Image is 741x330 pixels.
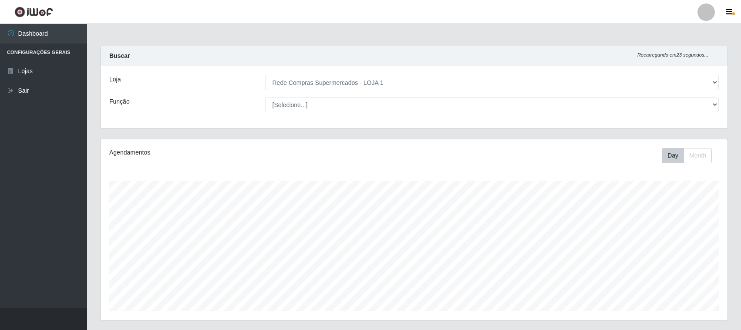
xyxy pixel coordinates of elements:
label: Função [109,97,130,106]
i: Recarregando em 23 segundos... [637,52,708,57]
strong: Buscar [109,52,130,59]
div: Agendamentos [109,148,356,157]
button: Day [662,148,684,163]
label: Loja [109,75,121,84]
div: First group [662,148,712,163]
img: CoreUI Logo [14,7,53,17]
button: Month [684,148,712,163]
div: Toolbar with button groups [662,148,719,163]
